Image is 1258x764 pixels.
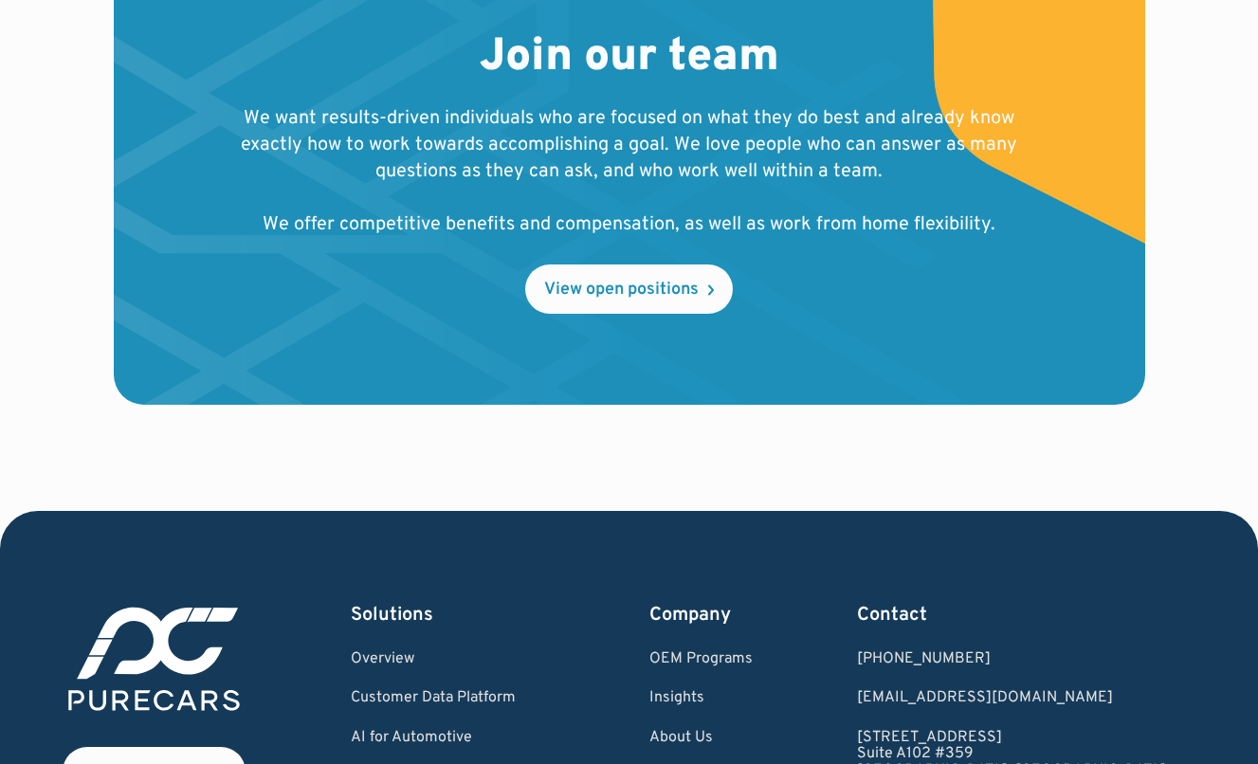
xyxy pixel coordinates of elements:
[351,651,544,668] a: Overview
[63,602,246,717] img: purecars logo
[480,31,779,86] h2: Join our team
[351,690,544,707] a: Customer Data Platform
[351,602,544,628] div: Solutions
[649,690,753,707] a: Insights
[649,602,753,628] div: Company
[351,730,544,747] a: AI for Automotive
[525,264,733,314] a: View open positions
[857,690,1166,707] a: Email us
[544,282,699,299] div: View open positions
[649,651,753,668] a: OEM Programs
[857,602,1166,628] div: Contact
[649,730,753,747] a: About Us
[857,651,1166,668] div: [PHONE_NUMBER]
[235,105,1024,238] p: We want results-driven individuals who are focused on what they do best and already know exactly ...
